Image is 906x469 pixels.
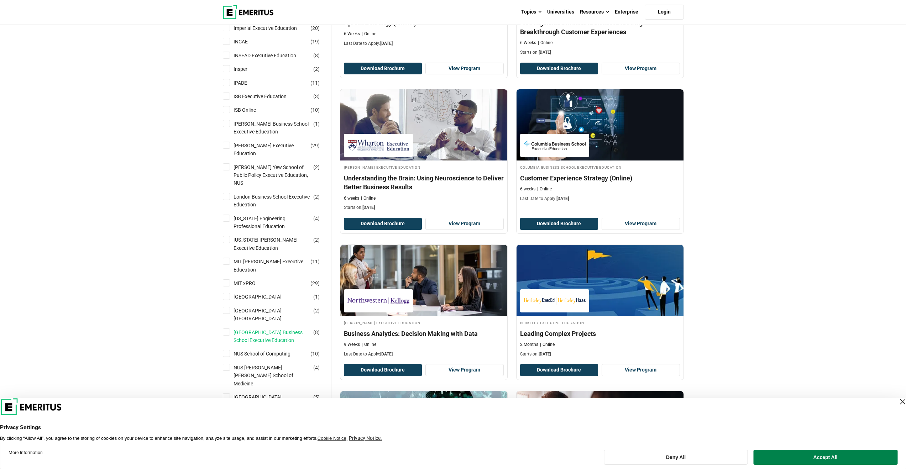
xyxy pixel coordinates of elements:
[313,93,320,100] span: ( )
[234,393,296,401] a: [GEOGRAPHIC_DATA]
[340,245,507,361] a: Data Science and Analytics Course by Kellogg Executive Education - August 14, 2025 Kellogg Execut...
[362,205,375,210] span: [DATE]
[362,31,376,37] p: Online
[340,245,507,316] img: Business Analytics: Decision Making with Data | Online Data Science and Analytics Course
[313,236,320,244] span: ( )
[517,245,684,316] img: Leading Complex Projects | Online Project Management Course
[344,342,360,348] p: 9 Weeks
[344,41,504,47] p: Last Date to Apply:
[380,41,393,46] span: [DATE]
[312,280,318,286] span: 29
[520,63,598,75] button: Download Brochure
[234,52,310,59] a: INSEAD Executive Education
[315,94,318,99] span: 3
[312,39,318,44] span: 19
[315,53,318,58] span: 8
[310,350,320,358] span: ( )
[310,79,320,87] span: ( )
[234,258,324,274] a: MIT [PERSON_NAME] Executive Education
[315,216,318,221] span: 4
[234,24,311,32] a: Imperial Executive Education
[234,38,262,46] a: INCAE
[313,193,320,201] span: ( )
[234,364,324,388] a: NUS [PERSON_NAME] [PERSON_NAME] School of Medicine
[539,352,551,357] span: [DATE]
[310,279,320,287] span: ( )
[313,364,320,371] span: ( )
[310,258,320,265] span: ( )
[310,38,320,46] span: ( )
[312,25,318,31] span: 20
[540,342,555,348] p: Online
[520,329,680,338] h4: Leading Complex Projects
[340,391,507,462] img: Fintech Innovation: Disrupting the Financial Landscape | Online Technology Course
[347,293,409,309] img: Kellogg Executive Education
[344,205,504,211] p: Starts on:
[517,89,684,205] a: Sales and Marketing Course by Columbia Business School Executive Education - August 14, 2025 Colu...
[344,63,422,75] button: Download Brochure
[234,307,324,323] a: [GEOGRAPHIC_DATA] [GEOGRAPHIC_DATA]
[380,352,393,357] span: [DATE]
[520,186,535,192] p: 6 weeks
[517,391,684,462] img: Real Estate Investing Strategies (Online) | Online Finance Course
[344,320,504,326] h4: [PERSON_NAME] Executive Education
[645,5,684,20] a: Login
[234,328,324,344] a: [GEOGRAPHIC_DATA] Business School Executive Education
[524,137,586,153] img: Columbia Business School Executive Education
[344,174,504,191] h4: Understanding the Brain: Using Neuroscience to Deliver Better Business Results
[344,329,504,338] h4: Business Analytics: Decision Making with Data
[312,351,318,357] span: 10
[313,52,320,59] span: ( )
[313,120,320,128] span: ( )
[315,330,318,335] span: 8
[340,89,507,214] a: Business Management Course by Wharton Executive Education - August 14, 2025 Wharton Executive Edu...
[602,63,680,75] a: View Program
[310,106,320,114] span: ( )
[344,31,360,37] p: 6 Weeks
[313,328,320,336] span: ( )
[312,107,318,113] span: 10
[234,293,296,301] a: [GEOGRAPHIC_DATA]
[344,364,422,376] button: Download Brochure
[315,365,318,370] span: 4
[234,106,270,114] a: ISB Online
[313,393,320,401] span: ( )
[315,237,318,243] span: 2
[315,294,318,300] span: 1
[425,63,504,75] a: View Program
[524,293,586,309] img: Berkeley Executive Education
[344,351,504,357] p: Last Date to Apply:
[315,308,318,313] span: 2
[234,93,301,100] a: ISB Executive Education
[520,164,680,170] h4: Columbia Business School Executive Education
[234,193,324,209] a: London Business School Executive Education
[520,342,538,348] p: 2 Months
[234,65,262,73] a: Insper
[537,186,552,192] p: Online
[234,142,324,158] a: [PERSON_NAME] Executive Education
[313,163,320,171] span: ( )
[520,174,680,183] h4: Customer Experience Strategy (Online)
[315,121,318,127] span: 1
[234,236,324,252] a: [US_STATE] [PERSON_NAME] Executive Education
[602,218,680,230] a: View Program
[539,50,551,55] span: [DATE]
[538,40,552,46] p: Online
[520,218,598,230] button: Download Brochure
[517,89,684,160] img: Customer Experience Strategy (Online) | Online Sales and Marketing Course
[517,245,684,361] a: Project Management Course by Berkeley Executive Education - August 14, 2025 Berkeley Executive Ed...
[312,80,318,86] span: 11
[234,163,324,187] a: [PERSON_NAME] Yew School of Public Policy Executive Education, NUS
[520,19,680,36] h4: Leading With Behavioral Science: Creating Breakthrough Customer Experiences
[315,164,318,170] span: 2
[234,79,261,87] a: IPADE
[313,293,320,301] span: ( )
[347,137,409,153] img: Wharton Executive Education
[520,196,680,202] p: Last Date to Apply:
[315,194,318,200] span: 2
[313,215,320,222] span: ( )
[234,350,305,358] a: NUS School of Computing
[520,364,598,376] button: Download Brochure
[344,218,422,230] button: Download Brochure
[313,307,320,315] span: ( )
